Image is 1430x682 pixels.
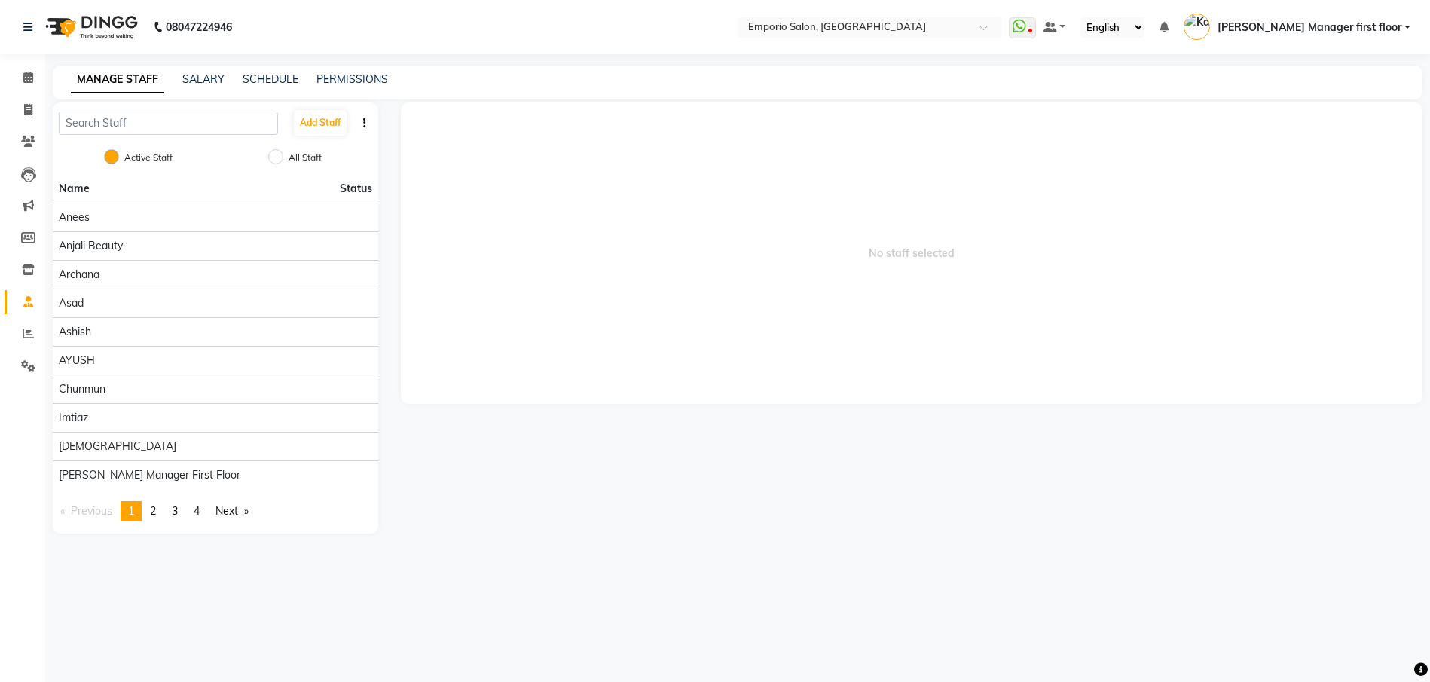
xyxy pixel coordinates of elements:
span: Asad [59,295,84,311]
span: 1 [128,504,134,518]
label: Active Staff [124,151,173,164]
span: 2 [150,504,156,518]
img: Kanika Manager first floor [1184,14,1210,40]
span: ashish [59,324,91,340]
a: SCHEDULE [243,72,298,86]
span: Imtiaz [59,410,88,426]
span: Previous [71,504,112,518]
span: Archana [59,267,99,283]
a: SALARY [182,72,225,86]
b: 08047224946 [166,6,232,48]
button: Add Staff [294,110,347,136]
label: All Staff [289,151,322,164]
a: PERMISSIONS [316,72,388,86]
span: [DEMOGRAPHIC_DATA] [59,439,176,454]
span: 3 [172,504,178,518]
span: [PERSON_NAME] Manager first floor [59,467,240,483]
a: Next [208,501,256,521]
span: Name [59,182,90,195]
span: [PERSON_NAME] Manager first floor [1218,20,1401,35]
span: Anees [59,209,90,225]
span: No staff selected [401,102,1422,404]
span: chunmun [59,381,105,397]
span: Status [340,181,372,197]
nav: Pagination [53,501,378,521]
span: Anjali beauty [59,238,123,254]
span: AYUSH [59,353,95,369]
span: 4 [194,504,200,518]
input: Search Staff [59,112,278,135]
a: MANAGE STAFF [71,66,164,93]
img: logo [38,6,142,48]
